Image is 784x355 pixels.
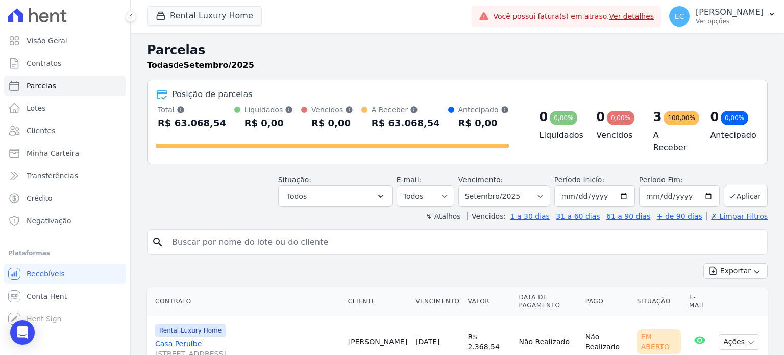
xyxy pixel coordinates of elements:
[27,103,46,113] span: Lotes
[710,129,751,141] h4: Antecipado
[244,115,293,131] div: R$ 0,00
[4,121,126,141] a: Clientes
[721,111,748,125] div: 0,00%
[152,236,164,248] i: search
[372,105,440,115] div: A Receber
[637,329,681,354] div: Em Aberto
[4,98,126,119] a: Lotes
[4,53,126,74] a: Contratos
[4,76,126,96] a: Parcelas
[147,287,344,316] th: Contrato
[458,115,509,131] div: R$ 0,00
[244,105,293,115] div: Liquidados
[27,36,67,46] span: Visão Geral
[4,286,126,306] a: Conta Hent
[411,287,463,316] th: Vencimento
[653,129,694,154] h4: A Receber
[703,263,768,279] button: Exportar
[706,212,768,220] a: ✗ Limpar Filtros
[27,216,71,226] span: Negativação
[719,334,759,350] button: Ações
[27,126,55,136] span: Clientes
[554,176,604,184] label: Período Inicío:
[556,212,600,220] a: 31 a 60 dias
[606,212,650,220] a: 61 a 90 dias
[166,232,763,252] input: Buscar por nome do lote ou do cliente
[311,115,353,131] div: R$ 0,00
[372,115,440,131] div: R$ 63.068,54
[540,129,580,141] h4: Liquidados
[147,60,174,70] strong: Todas
[27,81,56,91] span: Parcelas
[397,176,422,184] label: E-mail:
[653,109,662,125] div: 3
[661,2,784,31] button: EC [PERSON_NAME] Ver opções
[184,60,254,70] strong: Setembro/2025
[10,320,35,345] div: Open Intercom Messenger
[550,111,577,125] div: 0,00%
[4,31,126,51] a: Visão Geral
[581,287,633,316] th: Pago
[467,212,506,220] label: Vencidos:
[514,287,581,316] th: Data de Pagamento
[607,111,634,125] div: 0,00%
[27,171,78,181] span: Transferências
[609,12,654,20] a: Ver detalhes
[27,193,53,203] span: Crédito
[8,247,122,259] div: Plataformas
[4,165,126,186] a: Transferências
[540,109,548,125] div: 0
[633,287,685,316] th: Situação
[675,13,684,20] span: EC
[287,190,307,202] span: Todos
[493,11,654,22] span: Você possui fatura(s) em atraso.
[426,212,460,220] label: ↯ Atalhos
[710,109,719,125] div: 0
[685,287,715,316] th: E-mail
[278,185,393,207] button: Todos
[510,212,550,220] a: 1 a 30 dias
[696,7,764,17] p: [PERSON_NAME]
[147,59,254,72] p: de
[4,264,126,284] a: Recebíveis
[27,269,65,279] span: Recebíveis
[458,176,503,184] label: Vencimento:
[27,291,67,301] span: Conta Hent
[639,175,720,185] label: Período Fim:
[464,287,515,316] th: Valor
[278,176,311,184] label: Situação:
[344,287,411,316] th: Cliente
[311,105,353,115] div: Vencidos
[147,41,768,59] h2: Parcelas
[158,105,226,115] div: Total
[147,6,262,26] button: Rental Luxury Home
[696,17,764,26] p: Ver opções
[4,143,126,163] a: Minha Carteira
[155,324,226,337] span: Rental Luxury Home
[4,188,126,208] a: Crédito
[158,115,226,131] div: R$ 63.068,54
[4,210,126,231] a: Negativação
[664,111,699,125] div: 100,00%
[172,88,253,101] div: Posição de parcelas
[458,105,509,115] div: Antecipado
[415,338,439,346] a: [DATE]
[596,109,605,125] div: 0
[724,185,768,207] button: Aplicar
[657,212,702,220] a: + de 90 dias
[27,148,79,158] span: Minha Carteira
[596,129,637,141] h4: Vencidos
[27,58,61,68] span: Contratos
